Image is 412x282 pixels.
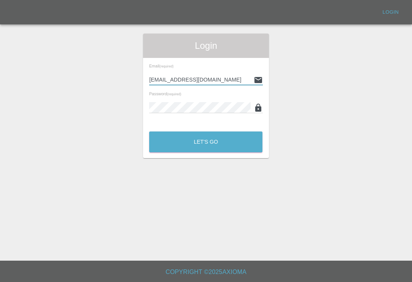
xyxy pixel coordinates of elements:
h6: Copyright © 2025 Axioma [6,267,406,277]
small: (required) [167,93,181,96]
span: Login [149,40,262,52]
span: Email [149,64,174,68]
span: Password [149,91,181,96]
small: (required) [159,65,174,68]
a: Login [378,6,403,18]
button: Let's Go [149,131,262,152]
